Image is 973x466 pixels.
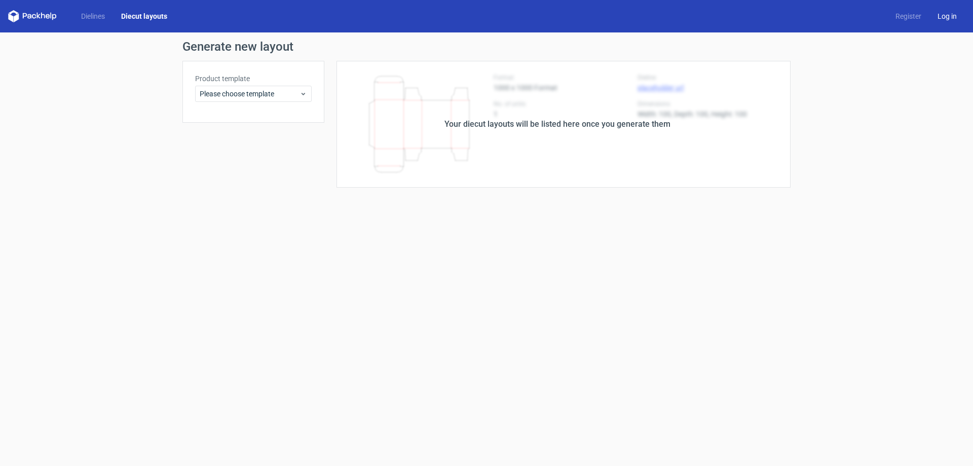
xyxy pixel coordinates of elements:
[444,118,670,130] div: Your diecut layouts will be listed here once you generate them
[73,11,113,21] a: Dielines
[195,74,312,84] label: Product template
[113,11,175,21] a: Diecut layouts
[182,41,791,53] h1: Generate new layout
[200,89,300,99] span: Please choose template
[887,11,929,21] a: Register
[929,11,965,21] a: Log in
